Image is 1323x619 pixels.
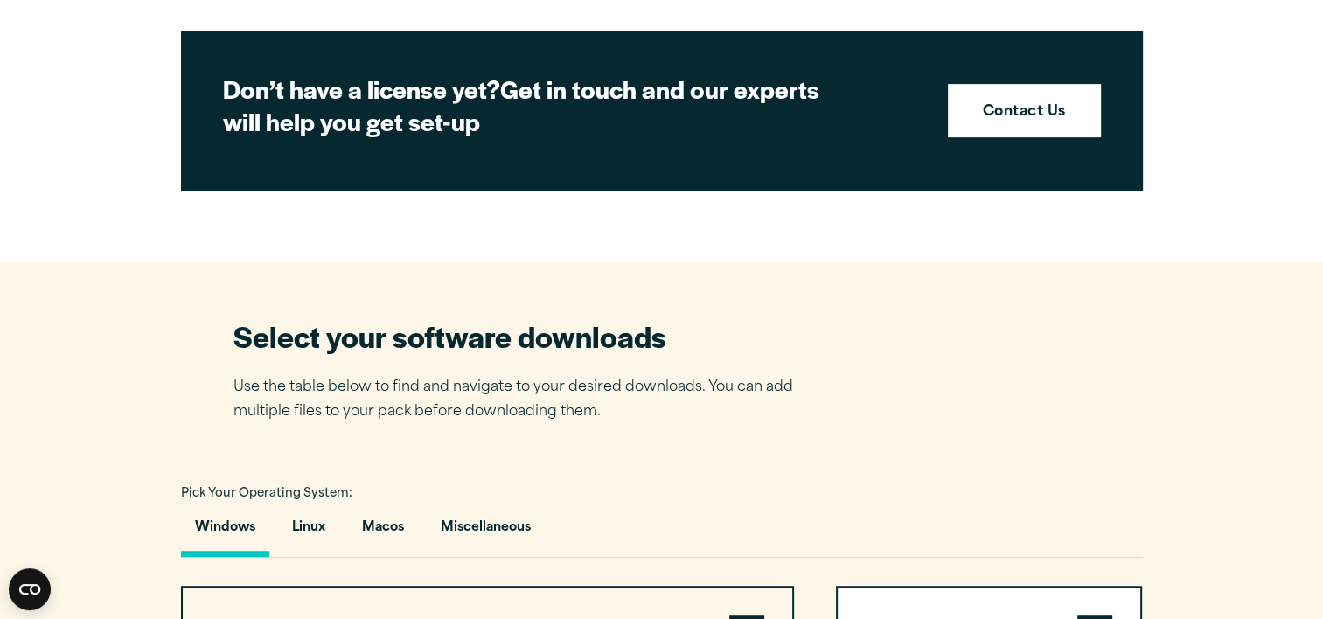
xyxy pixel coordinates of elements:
button: Macos [348,507,418,557]
button: Open CMP widget [9,568,51,610]
p: Use the table below to find and navigate to your desired downloads. You can add multiple files to... [233,375,819,426]
strong: Contact Us [983,101,1066,124]
button: Windows [181,507,269,557]
a: Contact Us [948,84,1101,138]
h2: Select your software downloads [233,316,819,356]
button: Linux [278,507,339,557]
strong: Don’t have a license yet? [223,71,500,106]
h2: Get in touch and our experts will help you get set-up [223,73,835,138]
span: Pick Your Operating System: [181,488,352,499]
button: Miscellaneous [427,507,545,557]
